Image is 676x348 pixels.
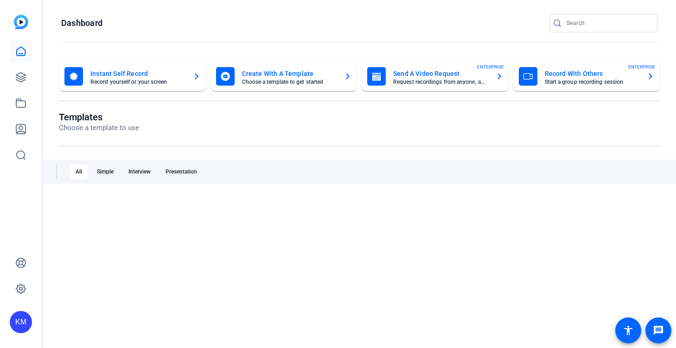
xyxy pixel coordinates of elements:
p: Choose a template to use [59,123,139,133]
button: Record With OthersStart a group recording sessionENTERPRISE [513,62,660,91]
img: blue-gradient.svg [14,15,28,29]
button: Send A Video RequestRequest recordings from anyone, anywhereENTERPRISE [362,62,509,91]
mat-card-subtitle: Start a group recording session [545,79,640,85]
h1: Dashboard [61,18,102,29]
mat-card-title: Instant Self Record [90,68,185,79]
mat-card-subtitle: Record yourself or your screen [90,79,185,85]
div: Interview [123,164,156,179]
span: ENTERPRISE [477,63,504,70]
div: KM [10,311,32,333]
button: Create With A TemplateChoose a template to get started [210,62,357,91]
button: Instant Self RecordRecord yourself or your screen [59,62,206,91]
div: All [70,164,88,179]
input: Search [567,18,650,29]
mat-icon: accessibility [623,325,634,336]
mat-card-title: Send A Video Request [393,68,488,79]
mat-card-subtitle: Request recordings from anyone, anywhere [393,79,488,85]
mat-card-title: Record With Others [545,68,640,79]
div: Presentation [160,164,203,179]
h1: Templates [59,112,139,123]
mat-card-subtitle: Choose a template to get started [242,79,337,85]
span: ENTERPRISE [628,63,655,70]
mat-card-title: Create With A Template [242,68,337,79]
div: Simple [91,164,119,179]
mat-icon: message [653,325,664,336]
